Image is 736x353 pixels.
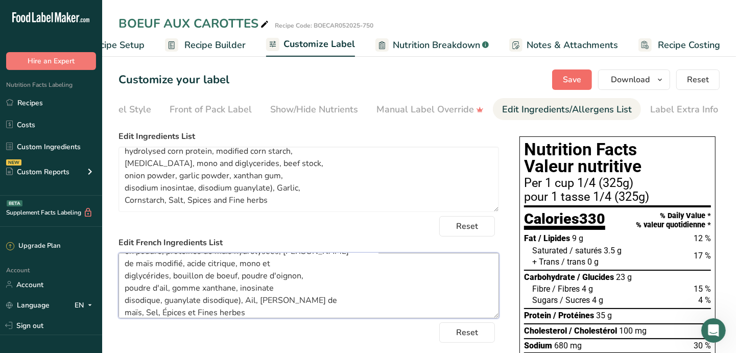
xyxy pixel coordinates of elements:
[184,38,246,52] span: Recipe Builder
[598,69,670,90] button: Download
[552,284,580,294] span: / Fibres
[118,130,499,143] label: Edit Ingredients List
[636,211,711,229] div: % Daily Value * % valeur quotidienne *
[6,167,69,177] div: Custom Reports
[611,74,650,86] span: Download
[524,191,711,203] div: pour 1 tasse 1/4 (325g)
[502,103,632,116] div: Edit Ingredients/Allergens List
[524,177,711,190] div: Per 1 cup 1/4 (325g)
[118,14,271,33] div: BOEUF AUX CAROTTES
[524,211,605,230] div: Calories
[456,220,478,232] span: Reset
[170,103,252,116] div: Front of Pack Label
[582,284,593,294] span: 4 g
[375,34,489,57] a: Nutrition Breakdown
[524,141,711,175] h1: Nutrition Facts Valeur nutritive
[650,103,718,116] div: Label Extra Info
[532,284,550,294] span: Fibre
[266,33,355,57] a: Customize Label
[118,237,499,249] label: Edit French Ingredients List
[69,34,145,57] a: Recipe Setup
[592,295,603,305] span: 4 g
[569,326,617,336] span: / Cholestérol
[619,326,647,336] span: 100 mg
[694,284,711,294] span: 15 %
[560,295,590,305] span: / Sucres
[701,318,726,343] iframe: Intercom live chat
[577,272,614,282] span: / Glucides
[118,72,229,88] h1: Customize your label
[524,326,567,336] span: Cholesterol
[509,34,618,57] a: Notes & Attachments
[6,159,21,166] div: NEW
[270,103,358,116] div: Show/Hide Nutrients
[694,341,711,350] span: 30 %
[283,37,355,51] span: Customize Label
[439,216,495,237] button: Reset
[687,74,709,86] span: Reset
[554,341,582,350] span: 680 mg
[538,233,570,243] span: / Lipides
[676,69,720,90] button: Reset
[563,74,581,86] span: Save
[524,272,575,282] span: Carbohydrate
[6,241,60,251] div: Upgrade Plan
[658,38,720,52] span: Recipe Costing
[572,233,583,243] span: 9 g
[456,326,478,339] span: Reset
[569,246,602,255] span: / saturés
[89,38,145,52] span: Recipe Setup
[596,311,612,320] span: 35 g
[694,233,711,243] span: 12 %
[561,257,585,267] span: / trans
[694,251,711,261] span: 17 %
[6,296,50,314] a: Language
[587,257,599,267] span: 0 g
[6,52,96,70] button: Hire an Expert
[616,272,632,282] span: 23 g
[527,38,618,52] span: Notes & Attachments
[532,295,558,305] span: Sugars
[524,341,552,350] span: Sodium
[524,311,551,320] span: Protein
[165,34,246,57] a: Recipe Builder
[532,246,567,255] span: Saturated
[532,257,559,267] span: + Trans
[698,295,711,305] span: 4 %
[75,299,96,311] div: EN
[604,246,622,255] span: 3.5 g
[638,34,720,57] a: Recipe Costing
[553,311,594,320] span: / Protéines
[275,21,373,30] div: Recipe Code: BOECAR052025-750
[393,38,480,52] span: Nutrition Breakdown
[439,322,495,343] button: Reset
[552,69,592,90] button: Save
[7,200,22,206] div: BETA
[376,103,484,116] div: Manual Label Override
[579,210,605,227] span: 330
[524,233,536,243] span: Fat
